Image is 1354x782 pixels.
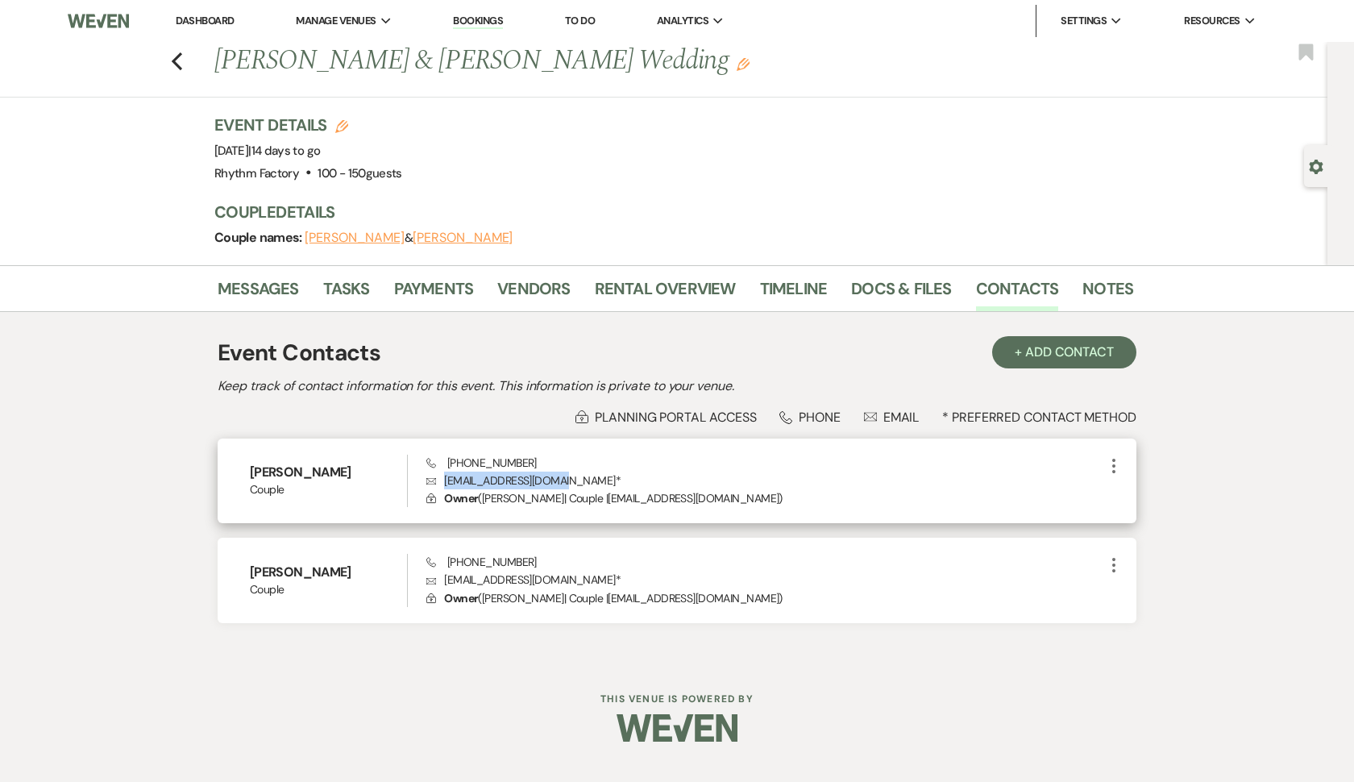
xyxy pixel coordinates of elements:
p: [EMAIL_ADDRESS][DOMAIN_NAME] * [426,472,1104,489]
h6: [PERSON_NAME] [250,564,407,581]
span: Owner [444,591,478,605]
a: Docs & Files [851,276,951,311]
span: Couple [250,581,407,598]
a: Contacts [976,276,1059,311]
p: [EMAIL_ADDRESS][DOMAIN_NAME] * [426,571,1104,589]
span: Owner [444,491,478,505]
p: ( [PERSON_NAME] | Couple | [EMAIL_ADDRESS][DOMAIN_NAME] ) [426,489,1104,507]
button: [PERSON_NAME] [413,231,513,244]
span: Couple names: [214,229,305,246]
h1: [PERSON_NAME] & [PERSON_NAME] Wedding [214,42,937,81]
span: Couple [250,481,407,498]
h3: Event Details [214,114,402,136]
span: Rhythm Factory [214,165,299,181]
button: Edit [737,56,750,71]
span: Manage Venues [296,13,376,29]
img: Weven Logo [68,4,129,38]
a: Vendors [497,276,570,311]
h1: Event Contacts [218,336,380,370]
a: To Do [565,14,595,27]
span: Resources [1184,13,1240,29]
a: Tasks [323,276,370,311]
button: [PERSON_NAME] [305,231,405,244]
span: & [305,230,513,246]
span: [PHONE_NUMBER] [426,555,537,569]
div: Phone [779,409,841,426]
h3: Couple Details [214,201,1117,223]
a: Rental Overview [595,276,736,311]
button: + Add Contact [992,336,1136,368]
p: ( [PERSON_NAME] | Couple | [EMAIL_ADDRESS][DOMAIN_NAME] ) [426,589,1104,607]
a: Timeline [760,276,828,311]
span: [PHONE_NUMBER] [426,455,537,470]
span: 100 - 150 guests [318,165,401,181]
span: Settings [1061,13,1107,29]
h2: Keep track of contact information for this event. This information is private to your venue. [218,376,1136,396]
h6: [PERSON_NAME] [250,464,407,481]
span: 14 days to go [251,143,321,159]
span: [DATE] [214,143,320,159]
a: Messages [218,276,299,311]
span: | [248,143,320,159]
div: Email [864,409,920,426]
div: * Preferred Contact Method [218,409,1136,426]
a: Payments [394,276,474,311]
div: Planning Portal Access [575,409,756,426]
a: Notes [1082,276,1133,311]
a: Bookings [453,14,503,29]
a: Dashboard [176,14,234,27]
img: Weven Logo [617,700,737,756]
span: Analytics [657,13,708,29]
button: Open lead details [1309,158,1323,173]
